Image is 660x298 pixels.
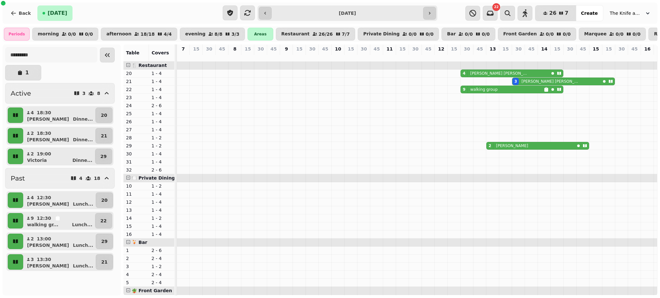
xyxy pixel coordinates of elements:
button: Collapse sidebar [100,48,115,62]
p: 0 [232,53,238,60]
span: Back [19,11,31,15]
span: 22 [494,5,499,9]
button: 20 [95,107,112,123]
p: 16 [126,231,146,237]
p: Bar [447,32,456,37]
span: 7 [565,11,568,16]
p: 30 [206,46,212,52]
p: Lunch ... [73,263,93,269]
button: Bar0/00/0 [442,28,495,41]
p: Restaurant [281,32,310,37]
p: 0 / 0 [85,32,93,36]
p: 20 [101,112,107,118]
button: Past418 [5,168,115,189]
button: morning0/00/0 [32,28,98,41]
button: 412:30[PERSON_NAME]Lunch... [24,192,94,208]
button: 29 [95,149,112,164]
p: 30 [464,46,470,52]
p: 22 [126,86,146,93]
p: 1 - 2 [151,215,172,221]
button: The Knife and [PERSON_NAME] [606,7,655,19]
p: Lunch ... [73,242,93,248]
p: 45 [528,46,534,52]
p: 25 [126,110,146,117]
p: 24 [126,102,146,109]
p: [PERSON_NAME] [27,136,69,143]
p: 45 [425,46,431,52]
span: 🍹 Bar [131,240,147,245]
p: 20 [126,70,146,77]
p: evening [185,32,206,37]
p: 15 [348,46,354,52]
p: 45 [477,46,483,52]
p: 15 [554,46,560,52]
p: 0 [568,53,573,60]
div: Areas [247,28,273,41]
h2: Active [11,89,31,98]
p: Dinne ... [73,116,93,122]
p: 45 [270,46,277,52]
p: 2 - 4 [151,255,172,262]
button: 213:00[PERSON_NAME]Lunch... [24,234,94,249]
p: 11 [386,46,393,52]
p: 0 [387,53,392,60]
button: [DATE] [37,5,73,21]
p: 2 - 6 [151,167,172,173]
p: 23 [126,94,146,101]
button: Active38 [5,83,115,104]
p: [PERSON_NAME] [27,242,69,248]
button: Restaurant26/267/7 [276,28,355,41]
p: 15 [296,46,302,52]
p: [PERSON_NAME] [27,116,69,122]
p: 0 [477,53,482,60]
p: 13:00 [37,236,51,242]
p: 15 [502,46,509,52]
p: 1 - 4 [151,70,172,77]
p: 1 - 4 [151,151,172,157]
p: 30 [412,46,418,52]
p: 14 [541,46,547,52]
div: 4 [463,71,465,76]
p: 15 [193,46,199,52]
p: Dinne ... [73,157,92,163]
p: morning [38,32,59,37]
p: 1 - 4 [151,110,172,117]
button: 912:30walking gr...Lunch... [24,213,94,228]
p: 0 / 0 [426,32,434,36]
p: 1 - 4 [151,126,172,133]
p: 9 [285,46,288,52]
p: 26 / 26 [319,32,333,36]
button: 219:00VictoriaDinne... [24,149,94,164]
p: 0 [619,53,624,60]
p: 18:30 [37,130,51,136]
div: Periods [4,28,30,41]
p: 4 [30,109,34,116]
p: 0 [258,53,263,60]
p: 8 [233,46,237,52]
p: 5 [126,279,146,286]
p: 1 - 4 [151,94,172,101]
p: 0 [632,53,637,60]
p: walking gr... [27,221,58,228]
p: walking group [470,87,498,92]
p: 45 [219,46,225,52]
p: 29 [101,153,107,160]
button: 267 [535,5,576,21]
p: [PERSON_NAME] [27,201,69,207]
p: 18 / 18 [141,32,155,36]
p: [PERSON_NAME] [PERSON_NAME] [521,79,580,84]
p: 13 [464,53,470,60]
p: 0 / 0 [546,32,554,36]
p: 7 [182,46,185,52]
p: 12:30 [37,215,51,221]
p: 29 [126,143,146,149]
p: 0 [374,53,379,60]
p: 30 [309,46,315,52]
p: 0 [645,53,650,60]
p: 0 [606,53,611,60]
p: 4 [79,176,82,181]
p: 0 / 0 [465,32,473,36]
p: 0 [181,53,186,60]
p: 15 [606,46,612,52]
p: 0 [245,53,250,60]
